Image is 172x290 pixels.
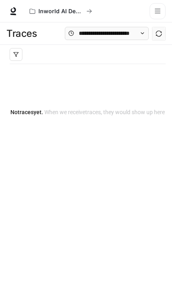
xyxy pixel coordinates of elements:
button: open drawer [150,3,166,19]
p: Inworld AI Demos [38,8,83,15]
span: sync [156,30,162,37]
article: No traces yet. [10,108,165,117]
span: When we receive traces , they would show up here [43,109,165,115]
h1: Traces [6,26,37,42]
button: All workspaces [26,3,96,19]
